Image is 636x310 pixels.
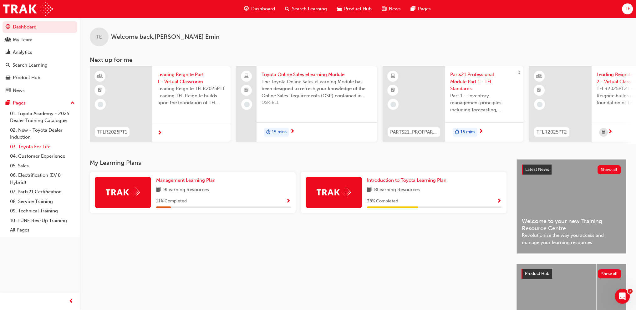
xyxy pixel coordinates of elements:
[3,21,77,33] a: Dashboard
[251,5,275,13] span: Dashboard
[98,72,102,80] span: learningResourceType_INSTRUCTOR_LED-icon
[628,289,633,294] span: 1
[8,197,77,206] a: 08. Service Training
[69,297,74,305] span: prev-icon
[6,88,10,94] span: news-icon
[8,225,77,235] a: All Pages
[13,62,48,69] div: Search Learning
[537,129,567,136] span: TFLR2025PT2
[406,3,436,15] a: pages-iconPages
[8,161,77,171] a: 05. Sales
[537,86,542,94] span: booktick-icon
[292,5,327,13] span: Search Learning
[8,170,77,187] a: 06. Electrification (EV & Hybrid)
[624,5,630,13] span: TE
[6,63,10,68] span: search-icon
[244,72,249,80] span: laptop-icon
[418,5,431,13] span: Pages
[391,86,395,94] span: booktick-icon
[98,86,102,94] span: booktick-icon
[537,72,542,80] span: learningResourceType_INSTRUCTOR_LED-icon
[156,177,216,183] span: Management Learning Plan
[156,177,218,184] a: Management Learning Plan
[3,97,77,109] button: Pages
[285,5,289,13] span: search-icon
[236,66,377,142] a: Toyota Online Sales eLearning ModuleThe Toyota Online Sales eLearning Module has been designed to...
[262,78,372,99] span: The Toyota Online Sales eLearning Module has been designed to refresh your knowledge of the Onlin...
[13,99,26,107] div: Pages
[244,5,249,13] span: guage-icon
[615,289,630,304] iframe: Intercom live chat
[8,125,77,142] a: 02. New - Toyota Dealer Induction
[8,187,77,197] a: 07. Parts21 Certification
[522,218,621,232] span: Welcome to your new Training Resource Centre
[6,37,10,43] span: people-icon
[391,72,395,80] span: learningResourceType_ELEARNING-icon
[497,197,501,205] button: Show Progress
[389,5,401,13] span: News
[262,99,372,106] span: OSR-EL1
[497,199,501,204] span: Show Progress
[344,5,372,13] span: Product Hub
[367,186,372,194] span: book-icon
[96,33,102,41] span: TE
[522,269,621,279] a: Product HubShow all
[8,206,77,216] a: 09. Technical Training
[239,3,280,15] a: guage-iconDashboard
[337,5,342,13] span: car-icon
[522,232,621,246] span: Revolutionise the way you access and manage your learning resources.
[602,129,605,136] span: calendar-icon
[525,167,549,172] span: Latest News
[411,5,415,13] span: pages-icon
[8,109,77,125] a: 01. Toyota Academy - 2025 Dealer Training Catalogue
[608,129,613,135] span: next-icon
[70,99,75,107] span: up-icon
[332,3,377,15] a: car-iconProduct Hub
[383,66,523,142] a: 0PARTS21_PROFPART1_0923_ELParts21 Professional Module Part 1 - TFL StandardsPart 1 – Inventory ma...
[262,71,372,78] span: Toyota Online Sales eLearning Module
[598,165,621,174] button: Show all
[517,70,520,75] span: 0
[286,199,291,204] span: Show Progress
[266,128,271,136] span: duration-icon
[367,177,446,183] span: Introduction to Toyota Learning Plan
[157,85,226,106] span: Leading Reignite TFLR2025PT1 Leading TFL Reignite builds upon the foundation of TFL Reignite, rea...
[317,187,351,197] img: Trak
[3,59,77,71] a: Search Learning
[374,186,420,194] span: 8 Learning Resources
[290,129,295,135] span: next-icon
[8,151,77,161] a: 04. Customer Experience
[244,102,250,107] span: learningRecordVerb_NONE-icon
[272,129,287,136] span: 15 mins
[460,129,475,136] span: 15 mins
[537,102,542,107] span: learningRecordVerb_NONE-icon
[3,2,53,16] img: Trak
[157,71,226,85] span: Leading Reignite Part 1 - Virtual Classroom
[450,71,518,92] span: Parts21 Professional Module Part 1 - TFL Standards
[156,186,161,194] span: book-icon
[390,129,438,136] span: PARTS21_PROFPART1_0923_EL
[516,159,626,254] a: Latest NewsShow allWelcome to your new Training Resource CentreRevolutionise the way you access a...
[390,102,396,107] span: learningRecordVerb_NONE-icon
[8,142,77,152] a: 03. Toyota For Life
[13,49,32,56] div: Analytics
[106,187,140,197] img: Trak
[367,177,449,184] a: Introduction to Toyota Learning Plan
[3,85,77,96] a: News
[111,33,220,41] span: Welcome back , [PERSON_NAME] Emin
[244,86,249,94] span: booktick-icon
[98,102,103,107] span: learningRecordVerb_NONE-icon
[13,74,40,81] div: Product Hub
[8,216,77,226] a: 10. TUNE Rev-Up Training
[450,92,518,114] span: Part 1 – Inventory management principles including forecasting, processes, and techniques.
[90,66,231,142] a: TFLR2025PT1Leading Reignite Part 1 - Virtual ClassroomLeading Reignite TFLR2025PT1 Leading TFL Re...
[6,24,10,30] span: guage-icon
[3,34,77,46] a: My Team
[97,129,127,136] span: TFLR2025PT1
[3,47,77,58] a: Analytics
[80,56,636,64] h3: Next up for me
[156,198,187,205] span: 11 % Completed
[286,197,291,205] button: Show Progress
[3,20,77,97] button: DashboardMy TeamAnalyticsSearch LearningProduct HubNews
